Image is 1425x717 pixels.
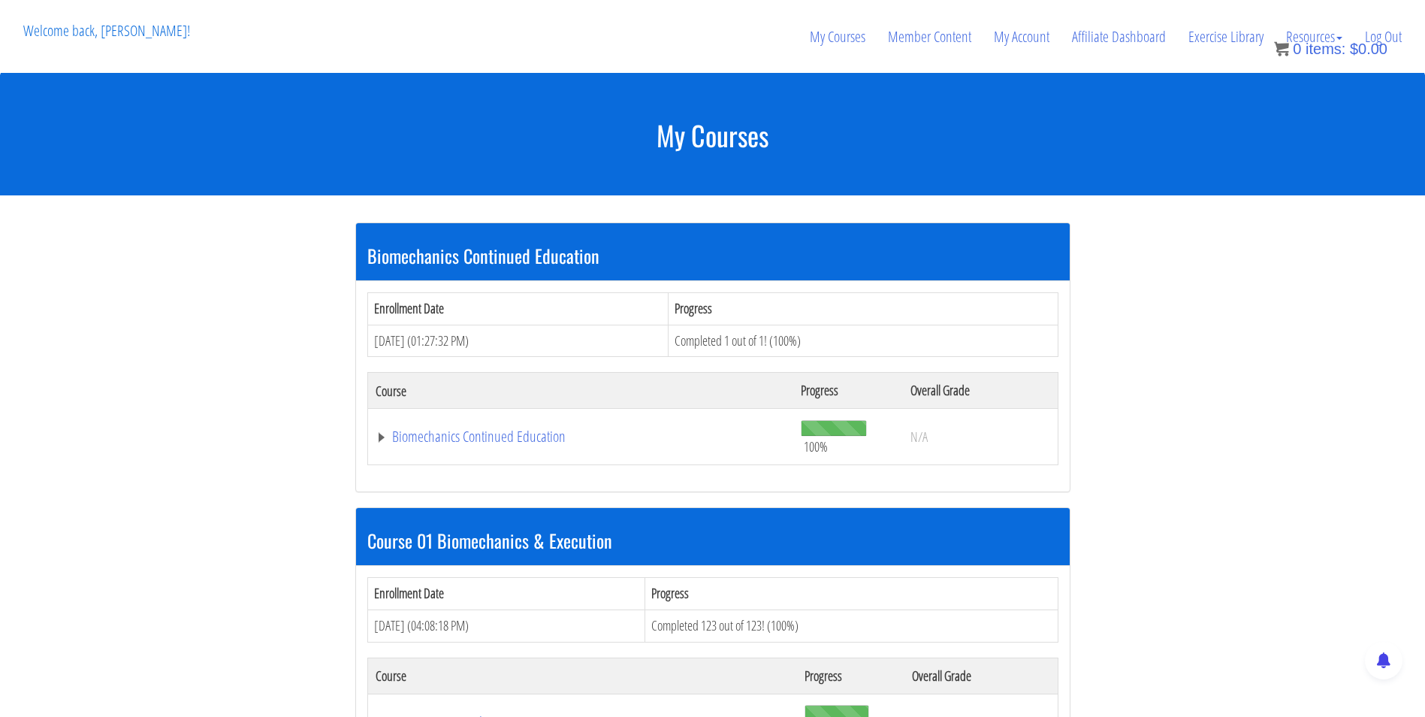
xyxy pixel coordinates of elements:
td: Completed 123 out of 123! (100%) [645,610,1058,642]
a: Log Out [1354,1,1413,73]
span: 100% [804,438,828,455]
th: Overall Grade [903,373,1058,409]
a: My Courses [799,1,877,73]
h3: Biomechanics Continued Education [367,246,1058,265]
a: 0 items: $0.00 [1274,41,1387,57]
a: Affiliate Dashboard [1061,1,1177,73]
a: Resources [1275,1,1354,73]
th: Overall Grade [904,658,1058,694]
th: Enrollment Date [367,292,669,325]
a: Member Content [877,1,983,73]
th: Progress [669,292,1058,325]
span: 0 [1293,41,1301,57]
td: N/A [903,409,1058,465]
bdi: 0.00 [1350,41,1387,57]
a: My Account [983,1,1061,73]
a: Exercise Library [1177,1,1275,73]
th: Progress [793,373,902,409]
td: Completed 1 out of 1! (100%) [669,325,1058,357]
span: $ [1350,41,1358,57]
th: Course [367,658,797,694]
th: Course [367,373,793,409]
th: Progress [645,578,1058,610]
th: Enrollment Date [367,578,645,610]
td: [DATE] (01:27:32 PM) [367,325,669,357]
span: items: [1306,41,1345,57]
p: Welcome back, [PERSON_NAME]! [12,1,201,61]
td: [DATE] (04:08:18 PM) [367,610,645,642]
a: Biomechanics Continued Education [376,429,786,444]
th: Progress [797,658,904,694]
h3: Course 01 Biomechanics & Execution [367,531,1058,550]
img: icon11.png [1274,41,1289,56]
